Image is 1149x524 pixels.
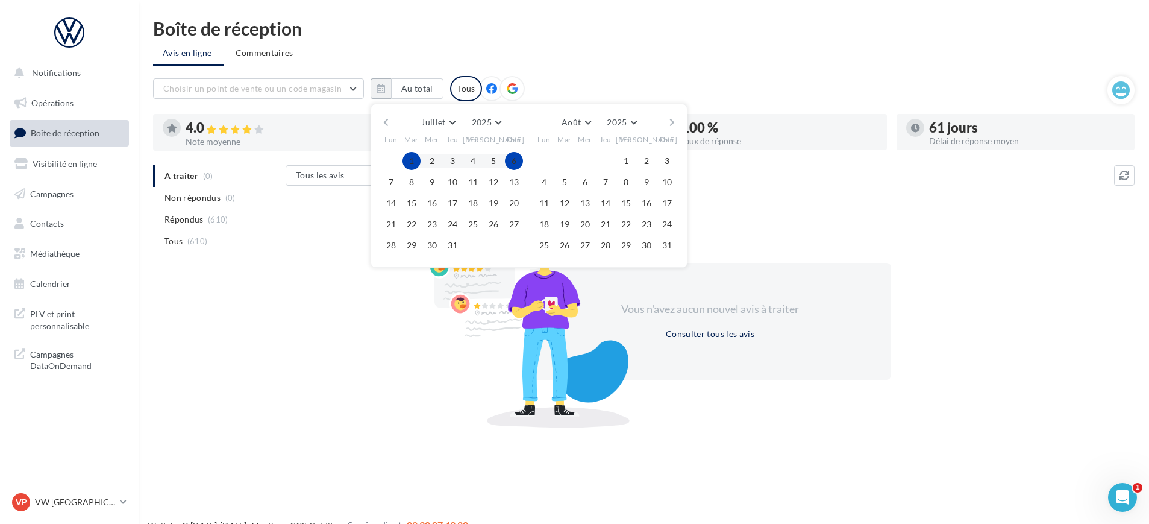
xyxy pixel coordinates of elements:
button: 6 [576,173,594,191]
a: Visibilité en ligne [7,151,131,177]
div: 4.0 [186,121,381,135]
button: 30 [637,236,656,254]
span: Choisir un point de vente ou un code magasin [163,83,342,93]
span: Mar [557,134,572,145]
button: 1 [402,152,421,170]
button: 5 [484,152,502,170]
button: Août [557,114,595,131]
button: 21 [596,215,615,233]
span: Tous les avis [296,170,345,180]
button: Notifications [7,60,127,86]
a: PLV et print personnalisable [7,301,131,336]
a: VP VW [GEOGRAPHIC_DATA] 20 [10,491,129,514]
span: Jeu [600,134,612,145]
button: 26 [556,236,574,254]
button: Choisir un point de vente ou un code magasin [153,78,364,99]
span: Répondus [164,213,204,226]
span: Visibilité en ligne [33,159,97,169]
button: 12 [484,173,502,191]
button: 21 [382,215,400,233]
button: 25 [535,236,553,254]
button: 18 [535,215,553,233]
button: 30 [423,236,441,254]
div: 61 jours [929,121,1125,134]
div: Vous n'avez aucun nouvel avis à traiter [607,301,814,317]
button: 17 [443,194,462,212]
button: 23 [423,215,441,233]
span: (610) [208,215,228,224]
button: 5 [556,173,574,191]
button: 16 [423,194,441,212]
button: 3 [443,152,462,170]
button: 3 [658,152,676,170]
button: 9 [637,173,656,191]
a: Calendrier [7,271,131,297]
span: PLV et print personnalisable [30,306,124,332]
button: 18 [464,194,482,212]
span: Opérations [31,98,74,108]
div: 100 % [681,121,877,134]
button: 4 [464,152,482,170]
span: Dim [660,134,674,145]
button: 4 [535,173,553,191]
div: Boîte de réception [153,19,1135,37]
a: Boîte de réception [7,120,131,146]
span: Non répondus [164,192,221,204]
button: Juillet [416,114,460,131]
span: Août [562,117,581,127]
button: 9 [423,173,441,191]
button: 10 [443,173,462,191]
span: Juillet [421,117,445,127]
button: 14 [596,194,615,212]
button: 25 [464,215,482,233]
span: Tous [164,235,183,247]
button: 29 [402,236,421,254]
span: Boîte de réception [31,128,99,138]
button: 10 [658,173,676,191]
span: Lun [384,134,398,145]
button: 27 [505,215,523,233]
a: Opérations [7,90,131,116]
button: Au total [391,78,443,99]
div: Note moyenne [186,137,381,146]
a: Campagnes DataOnDemand [7,341,131,377]
button: 15 [402,194,421,212]
span: Lun [537,134,551,145]
div: Tous [450,76,482,101]
button: 6 [505,152,523,170]
button: 23 [637,215,656,233]
span: Mer [578,134,592,145]
button: 13 [505,173,523,191]
span: Dim [507,134,521,145]
button: 16 [637,194,656,212]
span: [PERSON_NAME] [463,134,525,145]
a: Contacts [7,211,131,236]
button: 7 [596,173,615,191]
button: 24 [658,215,676,233]
button: 31 [443,236,462,254]
span: 2025 [472,117,492,127]
button: 20 [576,215,594,233]
button: 1 [617,152,635,170]
button: 27 [576,236,594,254]
span: VP [16,496,27,508]
span: Jeu [446,134,459,145]
span: Mer [425,134,439,145]
span: Mar [404,134,419,145]
button: 28 [596,236,615,254]
span: 2025 [607,117,627,127]
button: Tous les avis [286,165,406,186]
button: 11 [535,194,553,212]
button: Au total [371,78,443,99]
span: [PERSON_NAME] [616,134,678,145]
button: 2025 [602,114,641,131]
span: Médiathèque [30,248,80,259]
button: 2 [637,152,656,170]
button: 8 [617,173,635,191]
button: 14 [382,194,400,212]
button: 22 [402,215,421,233]
button: 15 [617,194,635,212]
span: (610) [187,236,208,246]
button: 31 [658,236,676,254]
button: 19 [556,215,574,233]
